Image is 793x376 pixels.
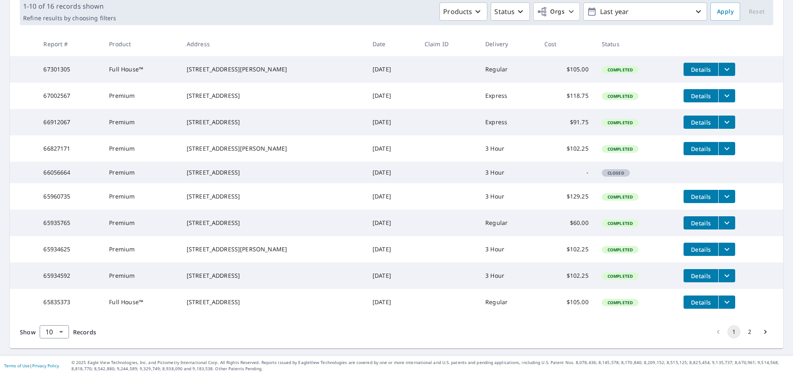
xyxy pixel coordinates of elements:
p: © 2025 Eagle View Technologies, Inc. and Pictometry International Corp. All Rights Reserved. Repo... [71,359,789,372]
td: [DATE] [366,83,418,109]
button: page 1 [727,325,741,338]
td: [DATE] [366,183,418,210]
button: detailsBtn-67301305 [684,63,718,76]
td: Premium [102,162,180,183]
th: Report # [37,32,102,56]
span: Completed [603,194,638,200]
p: Status [494,7,515,17]
span: Completed [603,93,638,99]
td: 3 Hour [479,236,538,262]
td: [DATE] [366,236,418,262]
span: Details [689,145,713,153]
td: [DATE] [366,210,418,236]
button: Status [491,2,530,21]
p: 1-10 of 16 records shown [23,1,116,11]
span: Completed [603,146,638,152]
td: 66912067 [37,109,102,135]
td: Premium [102,262,180,289]
td: [DATE] [366,56,418,83]
td: 3 Hour [479,183,538,210]
td: $60.00 [538,210,595,236]
button: filesDropdownBtn-67002567 [718,89,735,102]
span: Apply [717,7,734,17]
button: Go to next page [759,325,772,338]
div: [STREET_ADDRESS] [187,118,359,126]
span: Show [20,328,36,336]
td: 65935765 [37,210,102,236]
span: Details [689,246,713,253]
div: [STREET_ADDRESS] [187,168,359,177]
span: Completed [603,67,638,73]
span: Details [689,92,713,100]
span: Orgs [537,7,565,17]
td: 67301305 [37,56,102,83]
td: Regular [479,289,538,315]
td: Premium [102,109,180,135]
td: [DATE] [366,262,418,289]
span: Completed [603,247,638,253]
td: 65835373 [37,289,102,315]
span: Completed [603,273,638,279]
span: Details [689,219,713,227]
div: [STREET_ADDRESS][PERSON_NAME] [187,144,359,153]
td: Express [479,109,538,135]
td: [DATE] [366,135,418,162]
td: Regular [479,210,538,236]
button: filesDropdownBtn-67301305 [718,63,735,76]
button: filesDropdownBtn-66912067 [718,116,735,129]
th: Product [102,32,180,56]
div: [STREET_ADDRESS] [187,298,359,306]
div: [STREET_ADDRESS] [187,92,359,100]
td: 66056664 [37,162,102,183]
td: 3 Hour [479,262,538,289]
td: Premium [102,135,180,162]
td: Premium [102,236,180,262]
td: 66827171 [37,135,102,162]
td: Express [479,83,538,109]
td: Full House™ [102,289,180,315]
button: filesDropdownBtn-65835373 [718,296,735,309]
td: 3 Hour [479,162,538,183]
td: 3 Hour [479,135,538,162]
th: Date [366,32,418,56]
div: [STREET_ADDRESS][PERSON_NAME] [187,65,359,73]
button: filesDropdownBtn-65960735 [718,190,735,203]
button: filesDropdownBtn-65934625 [718,243,735,256]
td: $102.25 [538,236,595,262]
td: $118.75 [538,83,595,109]
td: - [538,162,595,183]
button: detailsBtn-65934625 [684,243,718,256]
button: detailsBtn-65835373 [684,296,718,309]
td: $129.25 [538,183,595,210]
td: $105.00 [538,289,595,315]
a: Terms of Use [4,363,30,369]
span: Completed [603,220,638,226]
td: 65934592 [37,262,102,289]
td: Full House™ [102,56,180,83]
button: Products [439,2,487,21]
th: Delivery [479,32,538,56]
td: $102.25 [538,135,595,162]
a: Privacy Policy [32,363,59,369]
button: filesDropdownBtn-65934592 [718,269,735,282]
button: detailsBtn-66827171 [684,142,718,155]
nav: pagination navigation [710,325,773,338]
span: Details [689,298,713,306]
th: Status [595,32,677,56]
th: Cost [538,32,595,56]
td: Premium [102,183,180,210]
td: [DATE] [366,289,418,315]
button: detailsBtn-66912067 [684,116,718,129]
td: $102.25 [538,262,595,289]
button: Go to page 2 [743,325,756,338]
div: [STREET_ADDRESS] [187,272,359,280]
span: Completed [603,300,638,305]
p: Last year [597,5,693,19]
button: detailsBtn-65934592 [684,269,718,282]
th: Address [180,32,366,56]
td: Premium [102,210,180,236]
span: Details [689,193,713,201]
td: 65960735 [37,183,102,210]
td: 67002567 [37,83,102,109]
div: 10 [40,320,69,343]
